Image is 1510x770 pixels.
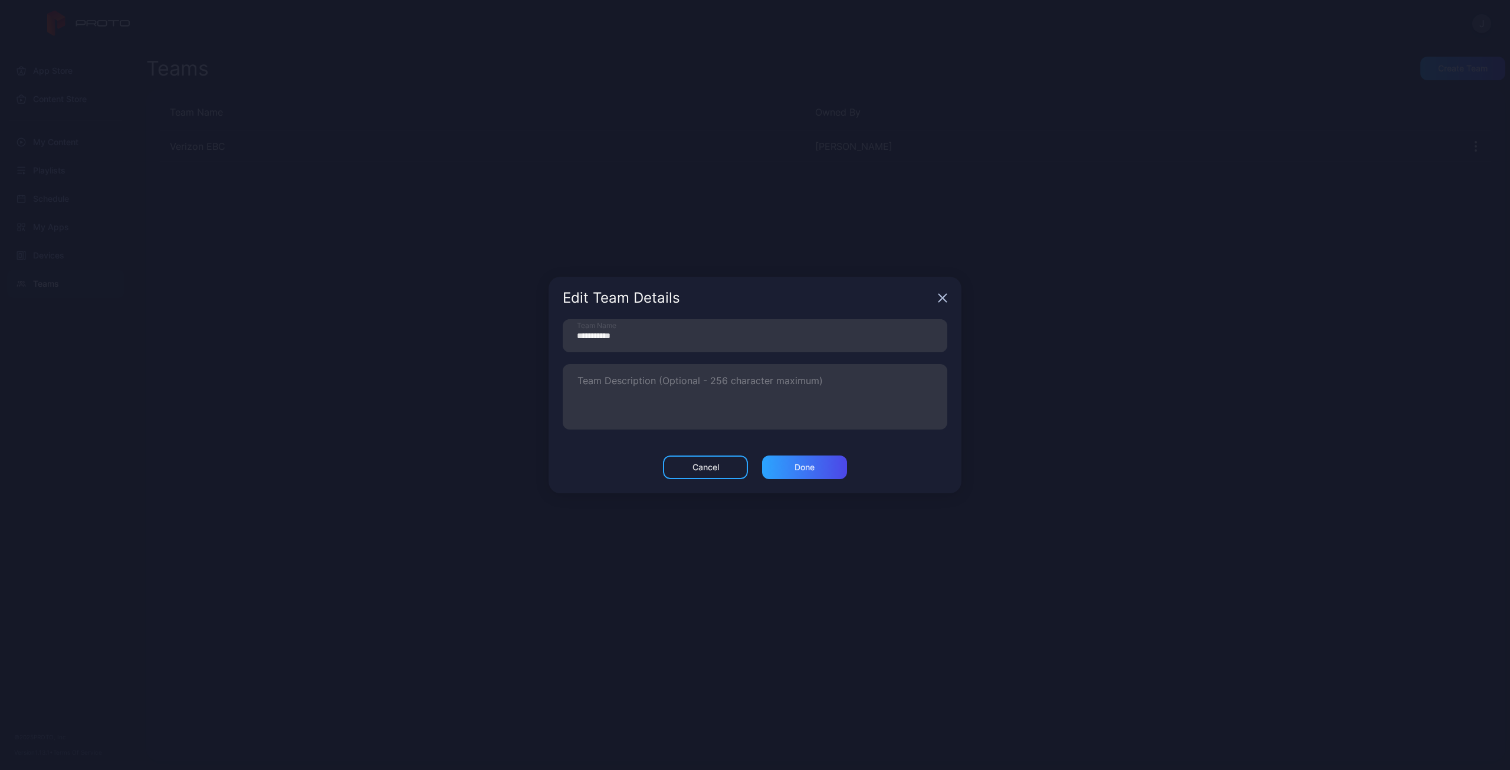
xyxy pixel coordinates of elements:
div: Cancel [692,463,719,472]
textarea: Team Description (Optional - 256 character maximum) [577,376,933,417]
input: Team Name [563,319,947,352]
div: Done [795,463,815,472]
div: Edit Team Details [563,291,933,305]
button: Cancel [663,456,748,479]
button: Done [762,456,847,479]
